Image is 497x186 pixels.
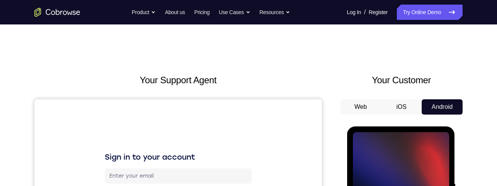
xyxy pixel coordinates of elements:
[219,5,250,20] button: Use Cases
[260,5,291,20] button: Resources
[70,52,217,63] h1: Sign in to your account
[24,102,84,123] button: Tap to Start
[75,73,213,81] input: Enter your email
[70,87,217,103] button: Sign in
[124,125,176,133] div: Sign in with Google
[422,99,463,115] button: Android
[70,121,217,136] button: Sign in with Google
[70,139,217,155] button: Sign in with GitHub
[34,109,73,116] span: Tap to Start
[397,5,463,20] a: Try Online Demo
[340,99,381,115] button: Web
[165,5,185,20] a: About us
[140,109,148,115] p: or
[340,73,463,87] h2: Your Customer
[34,8,80,17] a: Go to the home page
[70,158,217,173] button: Sign in with Intercom
[364,8,365,17] span: /
[369,5,388,20] a: Register
[121,162,179,169] div: Sign in with Intercom
[194,5,210,20] a: Pricing
[34,73,322,87] h2: Your Support Agent
[381,99,422,115] button: iOS
[124,143,176,151] div: Sign in with GitHub
[132,5,156,20] button: Product
[347,5,361,20] a: Log In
